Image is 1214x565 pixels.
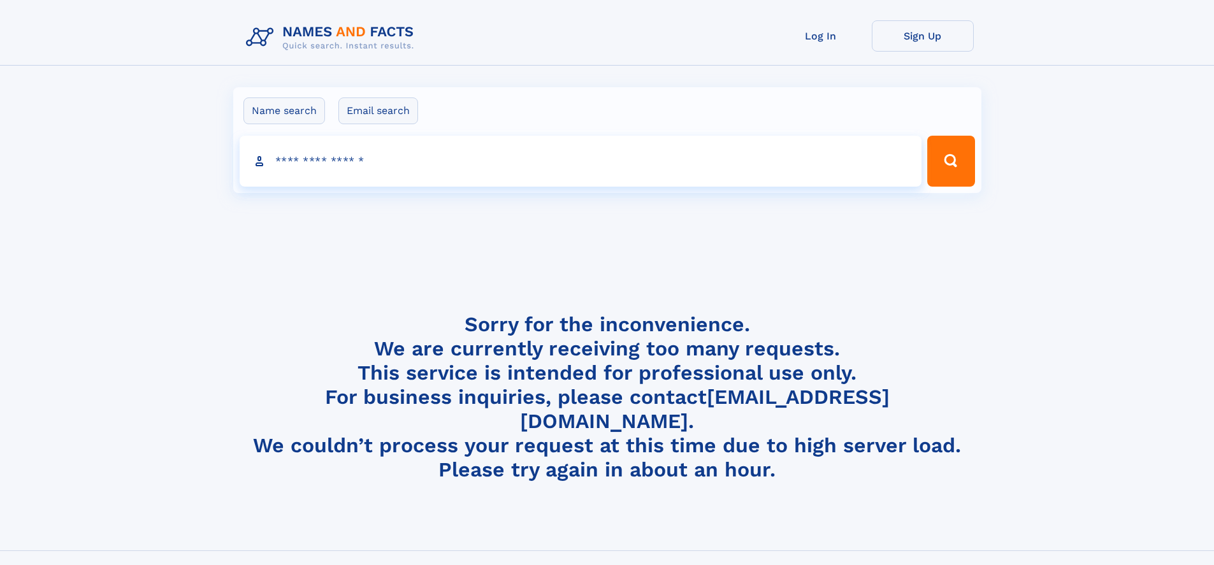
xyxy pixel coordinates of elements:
[243,97,325,124] label: Name search
[927,136,974,187] button: Search Button
[240,136,922,187] input: search input
[241,312,974,482] h4: Sorry for the inconvenience. We are currently receiving too many requests. This service is intend...
[241,20,424,55] img: Logo Names and Facts
[872,20,974,52] a: Sign Up
[770,20,872,52] a: Log In
[520,385,890,433] a: [EMAIL_ADDRESS][DOMAIN_NAME]
[338,97,418,124] label: Email search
